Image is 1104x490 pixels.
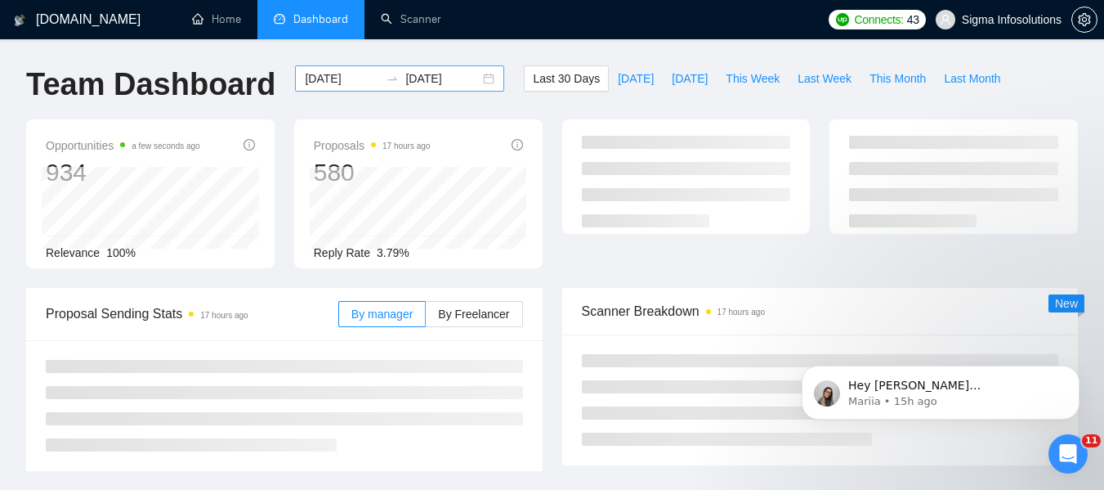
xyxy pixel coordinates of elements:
span: to [386,72,399,85]
span: user [940,14,951,25]
button: [DATE] [663,65,717,92]
span: 11 [1082,434,1101,447]
button: Last 30 Days [524,65,609,92]
span: Relevance [46,246,100,259]
span: Proposal Sending Stats [46,303,338,324]
span: Proposals [314,136,431,155]
span: Dashboard [293,12,348,26]
h1: Team Dashboard [26,65,275,104]
span: Last Week [798,70,851,88]
time: 17 hours ago [200,311,248,320]
span: By Freelancer [438,308,509,321]
span: Last Month [944,70,1000,88]
input: Start date [305,70,379,88]
span: setting [1072,13,1097,26]
span: 43 [907,11,919,29]
span: 3.79% [377,246,409,259]
div: 934 [46,157,200,188]
span: swap-right [386,72,399,85]
a: homeHome [192,12,241,26]
span: dashboard [274,13,285,25]
span: Reply Rate [314,246,370,259]
a: searchScanner [381,12,441,26]
span: Last 30 Days [533,70,600,88]
button: Last Month [935,65,1009,92]
span: This Month [869,70,926,88]
span: By manager [351,308,413,321]
span: 100% [106,246,136,259]
button: This Month [860,65,935,92]
span: Opportunities [46,136,200,155]
input: End date [405,70,480,88]
span: Scanner Breakdown [582,301,1059,321]
button: This Week [717,65,789,92]
span: [DATE] [672,70,708,88]
button: setting [1071,7,1097,33]
img: logo [14,7,25,34]
time: 17 hours ago [382,142,430,151]
p: Message from Mariia, sent 15h ago [71,63,282,78]
span: New [1055,297,1078,310]
iframe: Intercom live chat [1048,434,1088,474]
time: a few seconds ago [132,142,199,151]
div: 580 [314,157,431,188]
button: [DATE] [609,65,663,92]
time: 17 hours ago [717,308,765,317]
button: Last Week [789,65,860,92]
span: info-circle [512,139,523,151]
span: Hey [PERSON_NAME][EMAIL_ADDRESS][DOMAIN_NAME], Looks like your Upwork agency Sigma Infosolutions ... [71,47,280,337]
span: This Week [726,70,780,88]
span: [DATE] [618,70,654,88]
img: upwork-logo.png [836,13,849,26]
iframe: Intercom notifications message [777,331,1104,446]
span: Connects: [854,11,903,29]
span: info-circle [244,139,255,151]
a: setting [1071,13,1097,26]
